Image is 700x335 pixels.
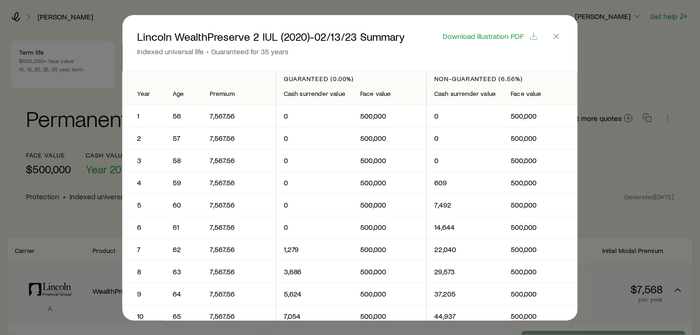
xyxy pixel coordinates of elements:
p: 59 [173,178,195,187]
p: 7,567.56 [210,200,269,209]
p: 7,567.56 [210,311,269,321]
p: 10 [137,311,150,321]
p: 3 [137,156,150,165]
p: 64 [173,289,195,298]
p: 0 [434,133,496,143]
p: 3,686 [284,267,345,276]
button: Download illustration PDF [442,31,539,41]
p: 58 [173,156,195,165]
p: 14,644 [434,222,496,232]
div: Year [137,90,150,97]
p: 62 [173,245,195,254]
p: 1 [137,111,150,120]
span: Download illustration PDF [443,32,524,39]
p: 60 [173,200,195,209]
p: 500,000 [360,267,419,276]
p: 7,567.56 [210,245,269,254]
p: 0 [284,111,345,120]
p: 65 [173,311,195,321]
p: 500,000 [360,222,419,232]
p: 7,567.56 [210,289,269,298]
div: Cash surrender value [284,90,345,97]
p: Indexed universal life Guaranteed for 35 years [137,46,405,56]
p: 500,000 [360,156,419,165]
p: 500,000 [360,311,419,321]
p: 500,000 [360,133,419,143]
p: 609 [434,178,496,187]
p: 7,492 [434,200,496,209]
p: 7,567.56 [210,222,269,232]
p: Non-guaranteed (6.56%) [434,75,569,82]
div: Age [173,90,195,97]
p: 7 [137,245,150,254]
div: Face value [360,90,419,97]
p: 6 [137,222,150,232]
p: 500,000 [360,289,419,298]
p: 0 [434,111,496,120]
p: 500,000 [511,178,570,187]
p: Guaranteed (0.00%) [284,75,419,82]
p: 500,000 [511,267,570,276]
p: 9 [137,289,150,298]
p: 7,567.56 [210,267,269,276]
p: 22,040 [434,245,496,254]
p: 0 [284,222,345,232]
p: 7,567.56 [210,111,269,120]
p: 56 [173,111,195,120]
p: 29,573 [434,267,496,276]
p: 7,567.56 [210,178,269,187]
p: 500,000 [511,222,570,232]
p: 500,000 [511,133,570,143]
p: 7,567.56 [210,133,269,143]
p: 1,279 [284,245,345,254]
p: 61 [173,222,195,232]
p: 500,000 [360,111,419,120]
p: 0 [284,178,345,187]
p: 57 [173,133,195,143]
p: 500,000 [511,289,570,298]
p: 500,000 [511,156,570,165]
div: Cash surrender value [434,90,496,97]
div: Premium [210,90,269,97]
p: 500,000 [360,245,419,254]
p: 500,000 [511,311,570,321]
p: 5,624 [284,289,345,298]
p: 0 [284,156,345,165]
p: 4 [137,178,150,187]
p: 2 [137,133,150,143]
p: 7,567.56 [210,156,269,165]
p: 500,000 [360,200,419,209]
p: 0 [284,133,345,143]
p: 500,000 [511,111,570,120]
p: 63 [173,267,195,276]
p: 7,054 [284,311,345,321]
p: 8 [137,267,150,276]
p: 44,937 [434,311,496,321]
p: Lincoln WealthPreserve 2 IUL (2020)-02/13/23 Summary [137,30,405,43]
p: 500,000 [511,200,570,209]
p: 37,205 [434,289,496,298]
div: Face value [511,90,570,97]
p: 0 [434,156,496,165]
p: 5 [137,200,150,209]
p: 500,000 [360,178,419,187]
p: 0 [284,200,345,209]
p: 500,000 [511,245,570,254]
